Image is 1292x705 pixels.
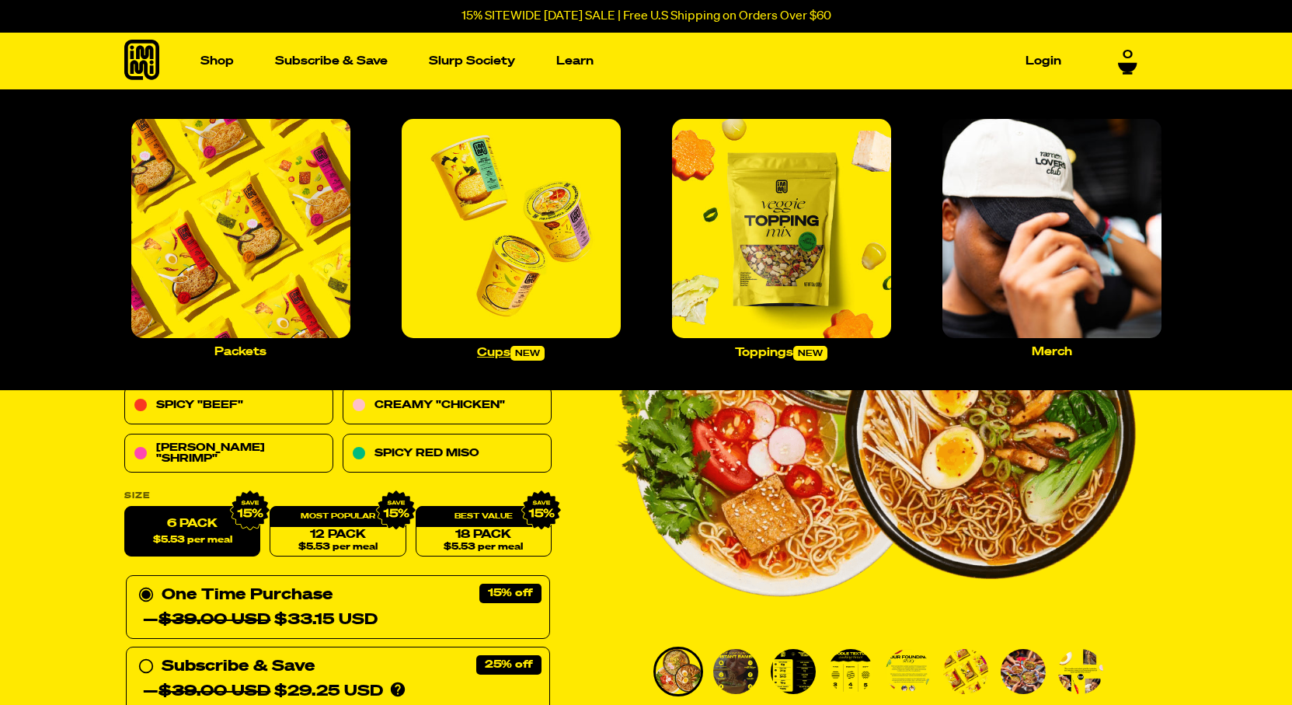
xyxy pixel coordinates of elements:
p: Toppings [735,346,827,361]
del: $39.00 USD [158,613,270,628]
a: Learn [550,49,600,73]
img: Variety Vol. 1 [943,649,988,694]
nav: Main navigation [194,33,1067,89]
a: Slurp Society [423,49,521,73]
span: $5.53 per meal [444,543,523,553]
img: Variety Vol. 1 [771,649,816,694]
div: PDP main carousel thumbnails [615,647,1137,696]
a: 12 Pack$5.53 per meal [270,507,406,557]
p: 15% SITEWIDE [DATE] SALE | Free U.S Shipping on Orders Over $60 [461,9,831,23]
a: Creamy "Chicken" [343,386,552,425]
a: Toppingsnew [666,113,897,367]
li: Go to slide 2 [711,647,761,696]
img: Variety Vol. 1 [1058,649,1103,694]
img: IMG_9632.png [230,490,270,531]
iframe: Marketing Popup [8,607,98,697]
img: Variety Vol. 1 [713,649,758,694]
a: Spicy "Beef" [124,386,333,425]
a: 18 Pack$5.53 per meal [415,507,551,557]
img: Variety Vol. 1 [656,649,701,694]
div: — $33.15 USD [143,608,378,633]
img: Variety Vol. 1 [886,649,931,694]
img: IMG_9632.png [375,490,416,531]
li: Go to slide 3 [768,647,818,696]
img: Merch_large.jpg [942,119,1161,338]
div: Subscribe & Save [162,654,315,679]
img: IMG_9632.png [521,490,561,531]
img: Variety Vol. 1 [1001,649,1046,694]
span: $5.53 per meal [152,536,232,546]
a: Login [1019,49,1067,73]
a: Cupsnew [395,113,627,367]
li: Go to slide 7 [998,647,1048,696]
li: Go to slide 6 [941,647,991,696]
a: 0 [1118,48,1137,75]
span: $5.53 per meal [298,543,377,553]
a: Packets [125,113,357,364]
p: Cups [477,346,545,361]
p: Merch [1032,346,1072,358]
label: Size [124,492,552,501]
a: Shop [194,49,240,73]
img: Cups_large.jpg [402,119,621,338]
img: Toppings_large.jpg [672,119,891,338]
div: — $29.25 USD [143,679,383,704]
span: 0 [1123,48,1133,62]
span: new [793,346,827,361]
a: Spicy Red Miso [343,435,552,473]
div: One Time Purchase [138,583,538,633]
li: Go to slide 1 [653,647,703,696]
a: [PERSON_NAME] "Shrimp" [124,435,333,473]
li: Go to slide 5 [883,647,933,696]
img: Packets_large.jpg [131,119,350,338]
li: Go to slide 4 [826,647,876,696]
li: Go to slide 8 [1056,647,1106,696]
p: Packets [214,346,266,358]
label: 6 Pack [124,507,260,557]
a: Merch [936,113,1168,364]
a: Subscribe & Save [269,49,394,73]
del: $39.00 USD [158,684,270,700]
img: Variety Vol. 1 [828,649,873,694]
span: new [510,346,545,361]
